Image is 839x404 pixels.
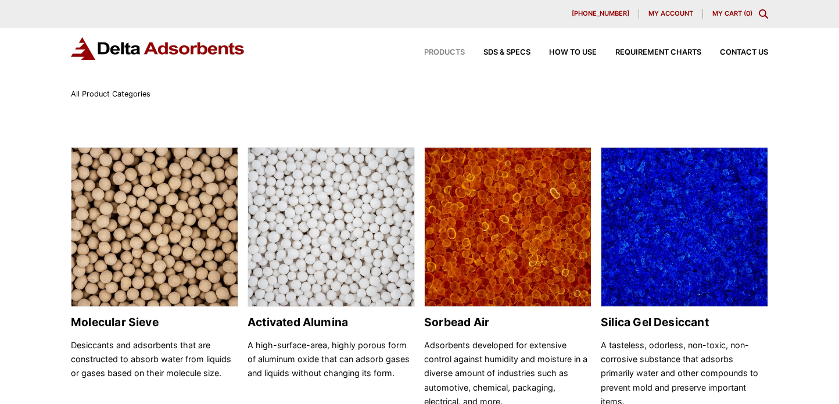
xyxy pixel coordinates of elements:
div: Toggle Modal Content [759,9,768,19]
span: [PHONE_NUMBER] [572,10,629,17]
img: Silica Gel Desiccant [601,148,768,308]
a: Products [406,49,465,56]
a: SDS & SPECS [465,49,530,56]
a: Contact Us [701,49,768,56]
a: [PHONE_NUMBER] [562,9,639,19]
a: My account [639,9,703,19]
span: Products [424,49,465,56]
img: Sorbead Air [425,148,591,308]
h2: Silica Gel Desiccant [601,316,768,329]
h2: Sorbead Air [424,316,591,329]
a: How to Use [530,49,597,56]
h2: Molecular Sieve [71,316,238,329]
span: All Product Categories [71,90,150,98]
a: Requirement Charts [597,49,701,56]
span: Requirement Charts [615,49,701,56]
img: Molecular Sieve [71,148,238,308]
span: SDS & SPECS [483,49,530,56]
span: How to Use [549,49,597,56]
h2: Activated Alumina [248,316,415,329]
span: 0 [746,9,750,17]
img: Delta Adsorbents [71,37,245,60]
img: Activated Alumina [248,148,414,308]
span: My account [648,10,693,17]
a: My Cart (0) [712,9,752,17]
span: Contact Us [720,49,768,56]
